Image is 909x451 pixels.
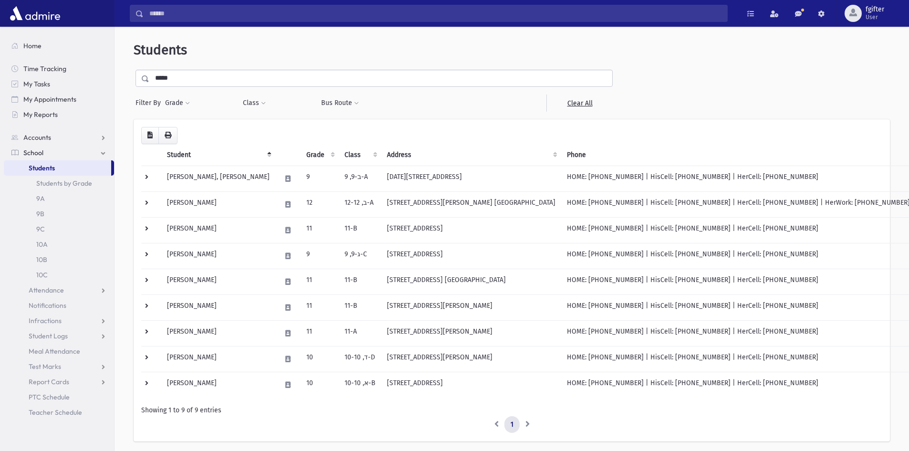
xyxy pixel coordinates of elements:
td: 12-ב, 12-A [339,191,381,217]
td: [PERSON_NAME] [161,320,275,346]
td: [STREET_ADDRESS][PERSON_NAME] [381,294,561,320]
img: AdmirePro [8,4,63,23]
td: 12 [301,191,339,217]
span: Filter By [136,98,165,108]
td: [PERSON_NAME] [161,372,275,398]
a: Report Cards [4,374,114,389]
a: Test Marks [4,359,114,374]
span: Students [29,164,55,172]
span: Students [134,42,187,58]
a: Teacher Schedule [4,405,114,420]
span: Report Cards [29,378,69,386]
a: 9A [4,191,114,206]
td: [STREET_ADDRESS] [381,243,561,269]
td: 11 [301,217,339,243]
td: 11-B [339,294,381,320]
th: Grade: activate to sort column ascending [301,144,339,166]
span: My Tasks [23,80,50,88]
span: Notifications [29,301,66,310]
td: [STREET_ADDRESS][PERSON_NAME] [GEOGRAPHIC_DATA] [381,191,561,217]
td: 10-א, 10-B [339,372,381,398]
td: 11 [301,320,339,346]
td: [STREET_ADDRESS] [381,372,561,398]
a: Notifications [4,298,114,313]
a: 10C [4,267,114,283]
td: [PERSON_NAME] [161,243,275,269]
td: [PERSON_NAME] [161,217,275,243]
td: 9 [301,243,339,269]
td: 10-ד, 10-D [339,346,381,372]
td: [PERSON_NAME] [161,191,275,217]
a: 1 [504,416,520,433]
span: Meal Attendance [29,347,80,356]
button: Class [242,94,266,112]
a: PTC Schedule [4,389,114,405]
div: Showing 1 to 9 of 9 entries [141,405,882,415]
button: Bus Route [321,94,359,112]
a: Infractions [4,313,114,328]
span: Accounts [23,133,51,142]
span: School [23,148,43,157]
td: 11-B [339,269,381,294]
td: 11-B [339,217,381,243]
a: Clear All [546,94,613,112]
a: Students [4,160,111,176]
button: Print [158,127,178,144]
button: CSV [141,127,159,144]
span: Attendance [29,286,64,294]
a: 9B [4,206,114,221]
a: Accounts [4,130,114,145]
span: PTC Schedule [29,393,70,401]
span: User [866,13,884,21]
td: 9 [301,166,339,191]
td: [PERSON_NAME], [PERSON_NAME] [161,166,275,191]
a: Home [4,38,114,53]
a: 10A [4,237,114,252]
span: Test Marks [29,362,61,371]
a: My Appointments [4,92,114,107]
a: My Tasks [4,76,114,92]
td: [STREET_ADDRESS][PERSON_NAME] [381,320,561,346]
span: Infractions [29,316,62,325]
td: ב-9, 9-A [339,166,381,191]
td: [STREET_ADDRESS] [GEOGRAPHIC_DATA] [381,269,561,294]
td: [DATE][STREET_ADDRESS] [381,166,561,191]
th: Student: activate to sort column descending [161,144,275,166]
span: fgifter [866,6,884,13]
td: 11-A [339,320,381,346]
span: My Reports [23,110,58,119]
th: Address: activate to sort column ascending [381,144,561,166]
td: 11 [301,269,339,294]
a: My Reports [4,107,114,122]
a: Student Logs [4,328,114,344]
input: Search [144,5,727,22]
td: [PERSON_NAME] [161,269,275,294]
a: Meal Attendance [4,344,114,359]
a: 10B [4,252,114,267]
span: My Appointments [23,95,76,104]
span: Home [23,42,42,50]
span: Teacher Schedule [29,408,82,417]
a: Time Tracking [4,61,114,76]
td: [PERSON_NAME] [161,294,275,320]
th: Class: activate to sort column ascending [339,144,381,166]
button: Grade [165,94,190,112]
td: [STREET_ADDRESS][PERSON_NAME] [381,346,561,372]
td: [STREET_ADDRESS] [381,217,561,243]
span: Student Logs [29,332,68,340]
td: 10 [301,346,339,372]
td: 11 [301,294,339,320]
td: 10 [301,372,339,398]
span: Time Tracking [23,64,66,73]
a: School [4,145,114,160]
a: Students by Grade [4,176,114,191]
a: Attendance [4,283,114,298]
td: ג-9, 9-C [339,243,381,269]
td: [PERSON_NAME] [161,346,275,372]
a: 9C [4,221,114,237]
